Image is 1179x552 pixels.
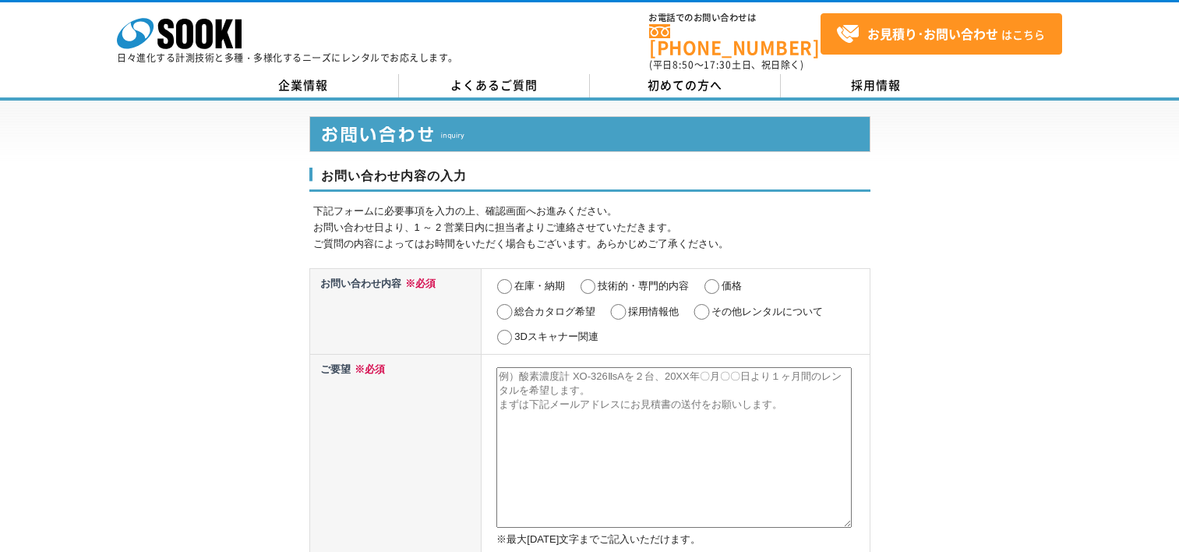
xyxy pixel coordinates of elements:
[309,116,870,152] img: お問い合わせ
[514,280,565,292] label: 在庫・納期
[351,363,385,375] span: ※必須
[313,203,870,252] p: 下記フォームに必要事項を入力の上、確認画面へお進みください。 お問い合わせ日より、1 ～ 2 営業日内に担当者よりご連絡させていただきます。 ご質問の内容によってはお時間をいただく場合もございま...
[649,58,803,72] span: (平日 ～ 土日、祝日除く)
[598,280,689,292] label: 技術的・専門的内容
[704,58,732,72] span: 17:30
[208,74,399,97] a: 企業情報
[309,168,870,193] h3: お問い合わせ内容の入力
[514,306,595,317] label: 総合カタログ希望
[117,53,458,62] p: 日々進化する計測技術と多種・多様化するニーズにレンタルでお応えします。
[821,13,1062,55] a: お見積り･お問い合わせはこちら
[309,268,482,354] th: お問い合わせ内容
[781,74,972,97] a: 採用情報
[672,58,694,72] span: 8:50
[836,23,1045,46] span: はこちら
[722,280,742,292] label: 価格
[514,331,598,342] label: 3Dスキャナー関連
[590,74,781,97] a: 初めての方へ
[628,306,679,317] label: 採用情報他
[648,76,722,94] span: 初めての方へ
[649,24,821,56] a: [PHONE_NUMBER]
[399,74,590,97] a: よくあるご質問
[496,532,866,548] p: ※最大[DATE]文字までご記入いただけます。
[401,278,436,289] span: ※必須
[649,13,821,23] span: お電話でのお問い合わせは
[309,354,482,552] th: ご要望
[711,306,823,317] label: その他レンタルについて
[867,24,998,43] strong: お見積り･お問い合わせ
